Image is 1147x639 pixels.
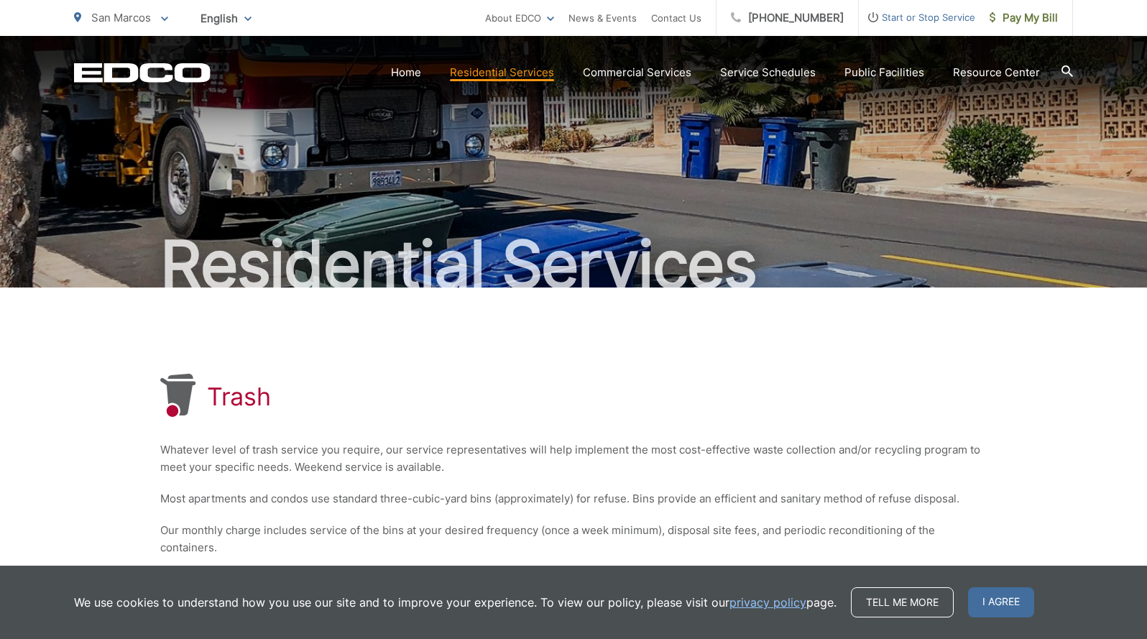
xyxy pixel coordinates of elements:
a: About EDCO [485,9,554,27]
a: Tell me more [851,587,954,617]
a: News & Events [568,9,637,27]
p: Most apartments and condos use standard three-cubic-yard bins (approximately) for refuse. Bins pr... [160,490,987,507]
a: Service Schedules [720,64,816,81]
p: Our monthly charge includes service of the bins at your desired frequency (once a week minimum), ... [160,522,987,556]
h2: Residential Services [74,229,1073,300]
span: English [190,6,262,31]
span: Pay My Bill [990,9,1058,27]
a: Contact Us [651,9,701,27]
a: Public Facilities [844,64,924,81]
a: Resource Center [953,64,1040,81]
a: EDCD logo. Return to the homepage. [74,63,211,83]
p: We use cookies to understand how you use our site and to improve your experience. To view our pol... [74,594,837,611]
a: Home [391,64,421,81]
span: San Marcos [91,11,151,24]
a: privacy policy [729,594,806,611]
a: Commercial Services [583,64,691,81]
a: Residential Services [450,64,554,81]
span: I agree [968,587,1034,617]
p: Whatever level of trash service you require, our service representatives will help implement the ... [160,441,987,476]
h1: Trash [207,382,271,411]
